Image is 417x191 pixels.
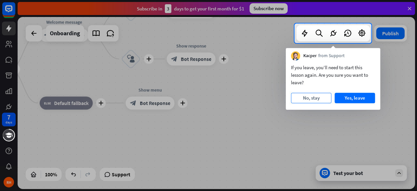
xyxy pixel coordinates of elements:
[291,64,375,86] div: If you leave, you’ll need to start this lesson again. Are you sure you want to leave?
[335,93,375,103] button: Yes, leave
[291,93,331,103] button: No, stay
[303,53,317,59] span: Kacper
[318,53,345,59] span: from Support
[5,3,25,22] button: Open LiveChat chat widget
